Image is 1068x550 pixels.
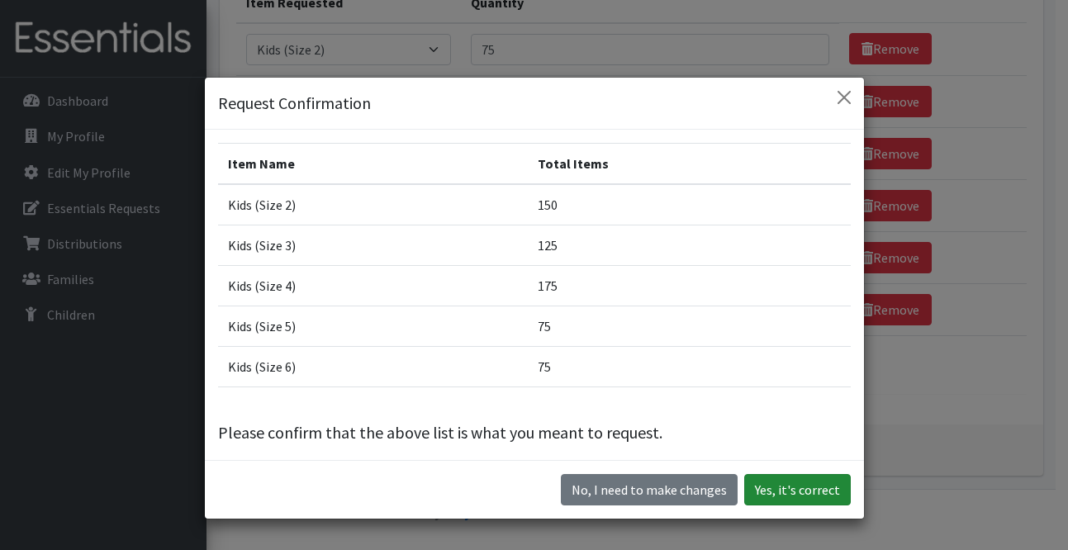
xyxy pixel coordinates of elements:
button: No I need to make changes [561,474,738,505]
td: 75 [528,347,850,387]
button: Yes, it's correct [744,474,851,505]
td: 175 [528,266,850,306]
td: Kids (Size 6) [218,347,529,387]
td: Kids (Size 5) [218,306,529,347]
td: 75 [528,306,850,347]
button: Close [831,84,857,111]
td: Kids (Size 4) [218,266,529,306]
td: Kids (Size 3) [218,225,529,266]
th: Total Items [528,144,850,185]
td: 125 [528,225,850,266]
td: 150 [528,184,850,225]
p: Please confirm that the above list is what you meant to request. [218,420,851,445]
th: Item Name [218,144,529,185]
td: Kids (Size 2) [218,184,529,225]
h5: Request Confirmation [218,91,371,116]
